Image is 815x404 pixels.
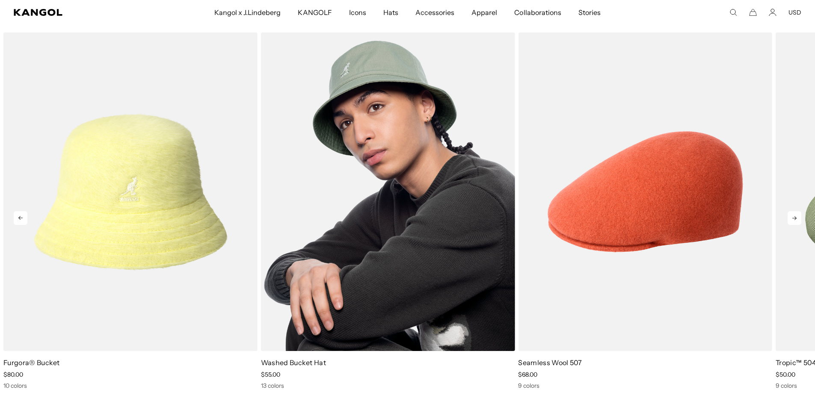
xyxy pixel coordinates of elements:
[3,32,258,351] img: Furgora® Bucket
[3,382,258,389] div: 10 colors
[261,32,515,351] img: Washed Bucket Hat
[788,9,801,16] button: USD
[515,32,772,389] div: 5 of 10
[258,32,515,389] div: 4 of 10
[14,9,142,16] a: Kangol
[518,371,537,378] span: $68.00
[769,9,776,16] a: Account
[518,32,772,351] img: Seamless Wool 507
[729,9,737,16] summary: Search here
[261,382,515,389] div: 13 colors
[749,9,757,16] button: Cart
[3,371,23,378] span: $80.00
[261,358,326,367] a: Washed Bucket Hat
[3,358,60,367] a: Furgora® Bucket
[776,371,795,378] span: $50.00
[518,382,772,389] div: 9 colors
[261,371,280,378] span: $55.00
[518,358,582,367] a: Seamless Wool 507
